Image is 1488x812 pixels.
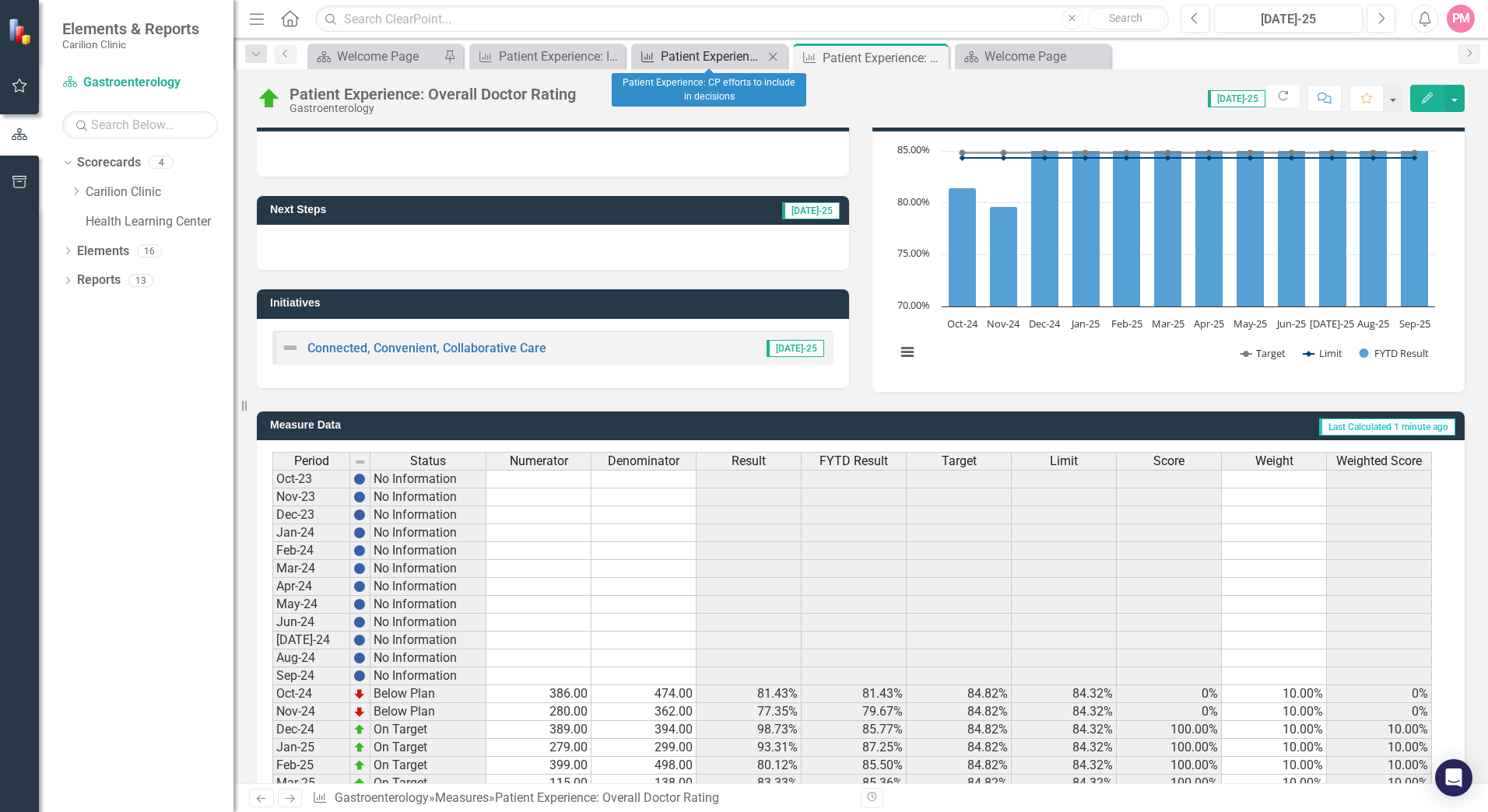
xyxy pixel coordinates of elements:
[1012,721,1117,739] td: 84.32%
[1031,142,1059,306] path: Dec-24, 85.77235772. FYTD Result.
[1447,5,1475,33] button: PM
[486,757,591,775] td: 399.00
[370,721,486,739] td: On Target
[353,527,366,539] img: BgCOk07PiH71IgAAAABJRU5ErkJggg==
[1329,149,1335,156] path: Jul-25, 84.82. Target.
[888,143,1443,376] svg: Interactive chart
[1012,703,1117,721] td: 84.32%
[370,578,486,596] td: No Information
[353,562,366,575] img: BgCOk07PiH71IgAAAABJRU5ErkJggg==
[802,757,907,775] td: 85.50%
[272,667,350,685] td: Sep-24
[315,5,1169,33] input: Search ClearPoint...
[907,775,1012,793] td: 84.82%
[1029,317,1061,331] text: Dec-24
[697,775,802,793] td: 83.33%
[1001,149,1007,156] path: Nov-24, 84.82. Target.
[1012,739,1117,757] td: 84.32%
[137,244,162,257] div: 16
[1117,757,1222,775] td: 100.00%
[353,670,366,682] img: BgCOk07PiH71IgAAAABJRU5ErkJggg==
[907,757,1012,775] td: 84.82%
[1012,685,1117,703] td: 84.32%
[272,739,350,757] td: Jan-25
[1310,317,1354,331] text: [DATE]-25
[353,741,366,754] img: zOikAAAAAElFTkSuQmCC
[1194,317,1224,331] text: Apr-25
[1401,139,1429,306] path: Sep-25, 86.10763454. FYTD Result.
[1222,739,1327,757] td: 10.00%
[486,721,591,739] td: 389.00
[1214,5,1363,33] button: [DATE]-25
[353,509,366,521] img: BgCOk07PiH71IgAAAABJRU5ErkJggg==
[473,47,621,66] a: Patient Experience: Instructions for follow-up care
[612,73,806,107] div: Patient Experience: CP efforts to include in decisions
[128,274,153,287] div: 13
[1072,128,1100,306] path: Jan-25, 87.24656638. FYTD Result.
[272,542,350,560] td: Feb-24
[732,454,766,468] span: Result
[77,154,141,172] a: Scorecards
[499,47,621,66] div: Patient Experience: Instructions for follow-up care
[370,775,486,793] td: On Target
[802,685,907,703] td: 81.43%
[591,757,697,775] td: 498.00
[591,685,697,703] td: 474.00
[1222,757,1327,775] td: 10.00%
[353,544,366,557] img: BgCOk07PiH71IgAAAABJRU5ErkJggg==
[272,596,350,614] td: May-24
[272,524,350,542] td: Jan-24
[270,297,841,309] h3: Initiatives
[370,703,486,721] td: Below Plan
[1117,721,1222,739] td: 100.00%
[272,560,350,578] td: Mar-24
[1255,454,1293,468] span: Weight
[608,454,679,468] span: Denominator
[1327,685,1432,703] td: 0%
[149,156,174,170] div: 4
[802,721,907,739] td: 85.77%
[270,419,673,431] h3: Measure Data
[86,213,233,231] a: Health Learning Center
[1070,317,1100,331] text: Jan-25
[353,491,366,503] img: BgCOk07PiH71IgAAAABJRU5ErkJggg==
[294,454,329,468] span: Period
[370,757,486,775] td: On Target
[1050,454,1078,468] span: Limit
[370,488,486,506] td: No Information
[370,560,486,578] td: No Information
[1327,775,1432,793] td: 10.00%
[591,703,697,721] td: 362.00
[1327,757,1432,775] td: 10.00%
[907,721,1012,739] td: 84.82%
[62,111,218,138] input: Search Below...
[897,194,930,208] text: 80.00%
[370,542,486,560] td: No Information
[486,703,591,721] td: 280.00
[337,47,440,66] div: Welcome Page
[823,48,945,68] div: Patient Experience: Overall Doctor Rating
[591,739,697,757] td: 299.00
[697,757,802,775] td: 80.12%
[1124,149,1130,156] path: Feb-25, 84.82. Target.
[272,488,350,506] td: Nov-23
[272,721,350,739] td: Dec-24
[1012,775,1117,793] td: 84.32%
[947,317,978,331] text: Oct-24
[1327,703,1432,721] td: 0%
[897,298,930,312] text: 70.00%
[370,739,486,757] td: On Target
[1336,454,1422,468] span: Weighted Score
[272,614,350,632] td: Jun-24
[591,721,697,739] td: 394.00
[1111,317,1142,331] text: Feb-25
[1113,145,1141,306] path: Feb-25, 85.49580661. FYTD Result.
[888,143,1449,376] div: Chart. Highcharts interactive chart.
[370,667,486,685] td: No Information
[370,614,486,632] td: No Information
[353,688,366,700] img: TnMDeAgwAPMxUmUi88jYAAAAAElFTkSuQmCC
[353,634,366,646] img: BgCOk07PiH71IgAAAABJRU5ErkJggg==
[353,473,366,485] img: BgCOk07PiH71IgAAAABJRU5ErkJggg==
[8,18,35,45] img: ClearPoint Strategy
[1399,317,1430,331] text: Sep-25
